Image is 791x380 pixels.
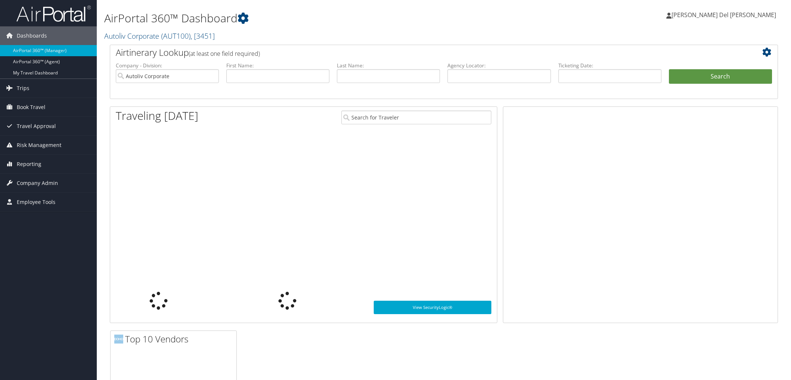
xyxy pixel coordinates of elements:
img: domo-logo.png [114,335,123,344]
span: Book Travel [17,98,45,116]
h1: Traveling [DATE] [116,108,198,124]
a: Autoliv Corporate [104,31,215,41]
label: Last Name: [337,62,440,69]
input: Search for Traveler [341,111,491,124]
a: [PERSON_NAME] Del [PERSON_NAME] [666,4,784,26]
a: View SecurityLogic® [374,301,491,314]
button: Search [669,69,772,84]
h2: Airtinerary Lookup [116,46,717,59]
label: Ticketing Date: [558,62,661,69]
span: Reporting [17,155,41,173]
img: airportal-logo.png [16,5,91,22]
span: Trips [17,79,29,98]
span: [PERSON_NAME] Del [PERSON_NAME] [672,11,776,19]
span: Dashboards [17,26,47,45]
span: Company Admin [17,174,58,192]
span: (at least one field required) [189,50,260,58]
span: , [ 3451 ] [191,31,215,41]
h2: Top 10 Vendors [114,333,236,345]
label: Company - Division: [116,62,219,69]
span: Employee Tools [17,193,55,211]
label: Agency Locator: [447,62,551,69]
h1: AirPortal 360™ Dashboard [104,10,557,26]
span: ( AUT100 ) [161,31,191,41]
label: First Name: [226,62,329,69]
span: Travel Approval [17,117,56,135]
span: Risk Management [17,136,61,154]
